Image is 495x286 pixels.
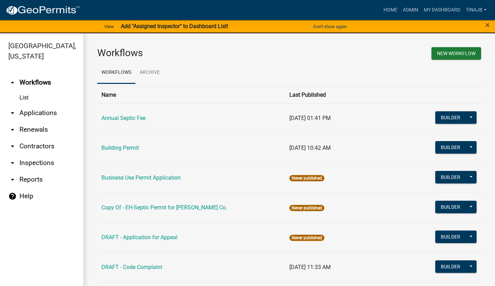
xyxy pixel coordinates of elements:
a: Building Permit [101,145,139,151]
button: Don't show again [311,21,349,32]
i: arrow_drop_down [8,109,17,117]
button: Builder [435,111,466,124]
a: Annual Septic Fee [101,115,146,121]
i: arrow_drop_down [8,159,17,167]
i: arrow_drop_down [8,142,17,150]
a: Copy Of - EH-Septic Permit for [PERSON_NAME] Co. [101,204,227,211]
a: Tinajb [463,3,489,17]
a: Business Use Permit Application [101,174,181,181]
span: [DATE] 10:42 AM [289,145,331,151]
button: New Workflow [431,47,481,60]
a: Archive [135,62,164,84]
a: DRAFT - Code Complaint [101,264,162,270]
button: Close [485,21,490,29]
button: Builder [435,171,466,183]
a: My Dashboard [421,3,463,17]
span: [DATE] 01:41 PM [289,115,331,121]
a: Home [381,3,400,17]
span: Never published [289,205,324,211]
button: Builder [435,231,466,243]
i: help [8,192,17,200]
th: Name [97,86,285,103]
i: arrow_drop_down [8,125,17,134]
a: DRAFT - Application for Appeal [101,234,178,241]
a: Admin [400,3,421,17]
span: × [485,20,490,30]
button: Builder [435,201,466,213]
span: Never published [289,235,324,241]
span: [DATE] 11:33 AM [289,264,331,270]
button: Builder [435,141,466,154]
i: arrow_drop_down [8,175,17,184]
a: Workflows [97,62,135,84]
i: arrow_drop_up [8,78,17,87]
strong: Add "Assigned Inspector" to Dashboard List! [121,23,228,29]
button: Builder [435,260,466,273]
span: Never published [289,175,324,181]
a: View [101,21,117,32]
th: Last Published [285,86,411,103]
h3: Workflows [97,47,284,59]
